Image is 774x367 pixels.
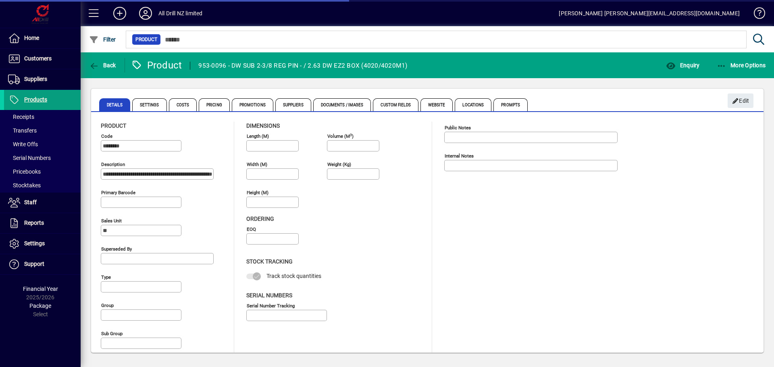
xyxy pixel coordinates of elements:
[101,122,126,129] span: Product
[247,303,295,308] mat-label: Serial Number tracking
[89,62,116,68] span: Back
[717,62,766,68] span: More Options
[246,216,274,222] span: Ordering
[87,32,118,47] button: Filter
[728,93,753,108] button: Edit
[4,137,81,151] a: Write Offs
[132,98,167,111] span: Settings
[420,98,453,111] span: Website
[107,6,133,21] button: Add
[455,98,491,111] span: Locations
[101,190,135,195] mat-label: Primary barcode
[246,122,280,129] span: Dimensions
[8,155,51,161] span: Serial Numbers
[247,162,267,167] mat-label: Width (m)
[133,6,158,21] button: Profile
[24,76,47,82] span: Suppliers
[327,162,351,167] mat-label: Weight (Kg)
[715,58,768,73] button: More Options
[24,240,45,247] span: Settings
[4,124,81,137] a: Transfers
[8,182,41,189] span: Stocktakes
[664,58,701,73] button: Enquiry
[169,98,197,111] span: Costs
[99,98,130,111] span: Details
[4,28,81,48] a: Home
[445,125,471,131] mat-label: Public Notes
[4,49,81,69] a: Customers
[81,58,125,73] app-page-header-button: Back
[101,331,123,336] mat-label: Sub group
[4,234,81,254] a: Settings
[732,94,749,108] span: Edit
[327,133,354,139] mat-label: Volume (m )
[8,168,41,175] span: Pricebooks
[4,213,81,233] a: Reports
[4,178,81,192] a: Stocktakes
[275,98,311,111] span: Suppliers
[666,62,699,68] span: Enquiry
[4,165,81,178] a: Pricebooks
[247,226,256,232] mat-label: EOQ
[246,258,293,265] span: Stock Tracking
[266,273,321,279] span: Track stock quantities
[23,286,58,292] span: Financial Year
[199,98,230,111] span: Pricing
[101,303,114,308] mat-label: Group
[24,35,39,41] span: Home
[8,114,34,120] span: Receipts
[89,36,116,43] span: Filter
[8,127,37,134] span: Transfers
[313,98,371,111] span: Documents / Images
[445,153,474,159] mat-label: Internal Notes
[4,151,81,165] a: Serial Numbers
[24,199,37,205] span: Staff
[493,98,528,111] span: Prompts
[131,59,182,72] div: Product
[373,98,418,111] span: Custom Fields
[4,110,81,124] a: Receipts
[101,218,122,224] mat-label: Sales unit
[8,141,38,147] span: Write Offs
[232,98,273,111] span: Promotions
[350,133,352,137] sup: 3
[198,59,407,72] div: 953-0096 - DW SUB 2-3/8 REG PIN - / 2.63 DW EZ2 BOX (4020/4020M1)
[247,190,268,195] mat-label: Height (m)
[247,133,269,139] mat-label: Length (m)
[4,193,81,213] a: Staff
[101,162,125,167] mat-label: Description
[87,58,118,73] button: Back
[559,7,740,20] div: [PERSON_NAME] [PERSON_NAME][EMAIL_ADDRESS][DOMAIN_NAME]
[101,274,111,280] mat-label: Type
[101,246,132,252] mat-label: Superseded by
[4,69,81,89] a: Suppliers
[24,261,44,267] span: Support
[24,55,52,62] span: Customers
[135,35,157,44] span: Product
[29,303,51,309] span: Package
[101,133,112,139] mat-label: Code
[246,292,292,299] span: Serial Numbers
[158,7,203,20] div: All Drill NZ limited
[4,254,81,274] a: Support
[748,2,764,28] a: Knowledge Base
[24,96,47,103] span: Products
[24,220,44,226] span: Reports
